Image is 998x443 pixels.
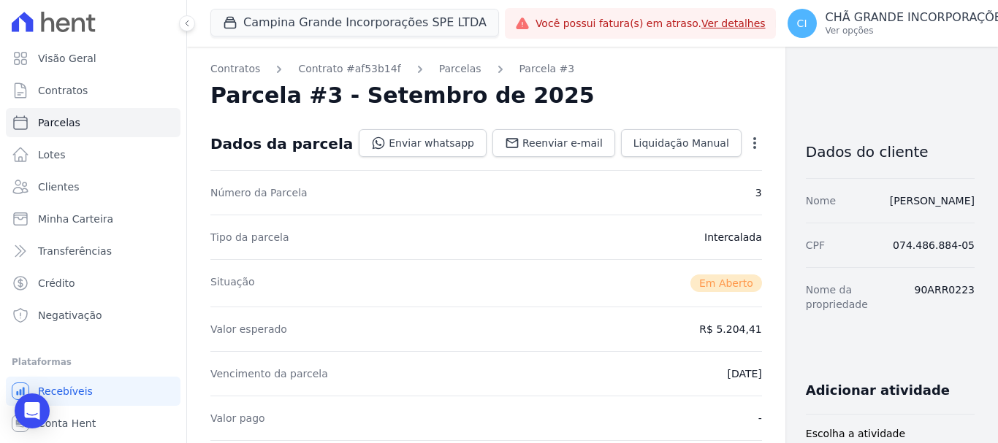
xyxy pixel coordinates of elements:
a: Transferências [6,236,180,266]
a: Parcelas [6,108,180,137]
dt: Nome da propriedade [806,282,903,312]
span: Transferências [38,244,112,258]
dt: Situação [210,274,255,292]
h3: Dados do cliente [806,143,975,161]
a: Negativação [6,301,180,330]
dd: - [758,411,762,425]
dt: Valor esperado [210,322,287,336]
span: Clientes [38,180,79,194]
span: Crédito [38,276,75,290]
dd: Intercalada [704,230,762,244]
dd: [DATE] [727,366,761,381]
a: Crédito [6,269,180,298]
nav: Breadcrumb [210,61,762,77]
a: Contratos [6,76,180,105]
a: [PERSON_NAME] [890,195,975,207]
a: Lotes [6,140,180,169]
div: Plataformas [12,353,175,371]
span: Liquidação Manual [633,136,729,150]
button: Campina Grande Incorporações SPE LTDA [210,9,499,36]
span: Recebíveis [38,384,93,398]
span: Conta Hent [38,416,96,431]
a: Conta Hent [6,409,180,438]
span: Contratos [38,83,88,98]
span: CI [797,18,807,28]
span: Negativação [38,308,102,323]
dt: Valor pago [210,411,265,425]
a: Visão Geral [6,44,180,73]
span: Minha Carteira [38,212,113,226]
a: Contratos [210,61,260,77]
a: Parcelas [439,61,481,77]
dt: Número da Parcela [210,185,308,200]
a: Enviar whatsapp [359,129,487,157]
h3: Adicionar atividade [806,382,950,399]
h2: Parcela #3 - Setembro de 2025 [210,82,595,109]
dt: Tipo da parcela [210,230,289,244]
span: Visão Geral [38,51,96,66]
span: Lotes [38,147,66,162]
a: Ver detalhes [701,18,766,29]
dt: CPF [806,238,825,253]
dd: 90ARR0223 [915,282,975,312]
a: Liquidação Manual [621,129,742,157]
dt: Vencimento da parcela [210,366,328,381]
dt: Nome [806,193,836,208]
a: Contrato #af53b14f [298,61,400,77]
span: Parcelas [38,115,80,130]
a: Reenviar e-mail [492,129,615,157]
a: Clientes [6,172,180,201]
span: Em Aberto [690,274,762,292]
a: Parcela #3 [519,61,575,77]
div: Open Intercom Messenger [15,393,50,428]
span: Reenviar e-mail [522,136,603,150]
a: Recebíveis [6,377,180,406]
dd: R$ 5.204,41 [699,322,761,336]
span: Você possui fatura(s) em atraso. [536,16,766,31]
dd: 074.486.884-05 [893,238,975,253]
label: Escolha a atividade [806,426,975,442]
div: Dados da parcela [210,135,353,153]
dd: 3 [755,185,762,200]
a: Minha Carteira [6,204,180,234]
